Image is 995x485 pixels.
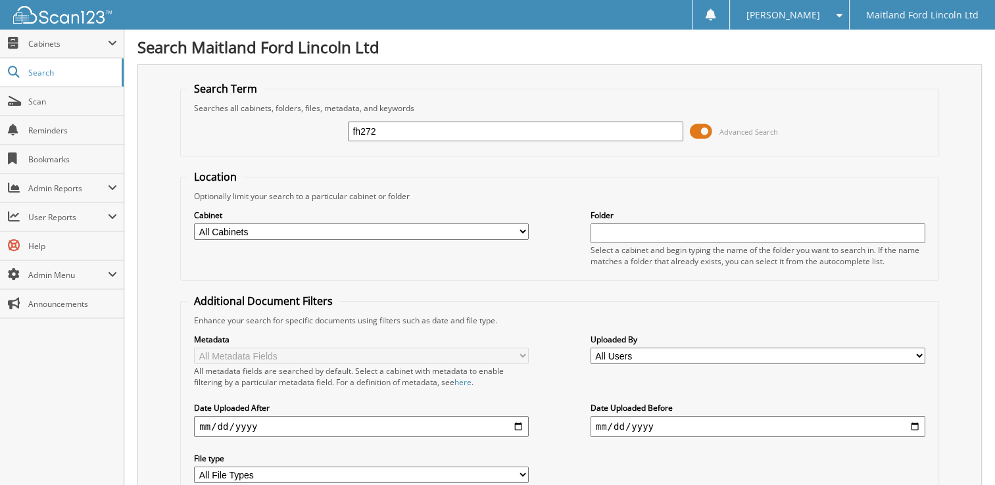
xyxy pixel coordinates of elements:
[13,6,112,24] img: scan123-logo-white.svg
[187,170,243,184] legend: Location
[194,334,529,345] label: Metadata
[194,416,529,437] input: start
[187,294,339,308] legend: Additional Document Filters
[187,191,932,202] div: Optionally limit your search to a particular cabinet or folder
[28,154,117,165] span: Bookmarks
[719,127,778,137] span: Advanced Search
[28,67,115,78] span: Search
[929,422,995,485] iframe: Chat Widget
[28,298,117,310] span: Announcements
[194,365,529,388] div: All metadata fields are searched by default. Select a cabinet with metadata to enable filtering b...
[746,11,820,19] span: [PERSON_NAME]
[194,453,529,464] label: File type
[454,377,472,388] a: here
[28,96,117,107] span: Scan
[28,269,108,281] span: Admin Menu
[28,241,117,252] span: Help
[866,11,979,19] span: Maitland Ford Lincoln Ltd
[28,38,108,49] span: Cabinets
[28,125,117,136] span: Reminders
[591,416,925,437] input: end
[28,212,108,223] span: User Reports
[194,210,529,221] label: Cabinet
[187,315,932,326] div: Enhance your search for specific documents using filters such as date and file type.
[137,36,982,58] h1: Search Maitland Ford Lincoln Ltd
[187,81,264,96] legend: Search Term
[187,103,932,114] div: Searches all cabinets, folders, files, metadata, and keywords
[28,183,108,194] span: Admin Reports
[591,210,925,221] label: Folder
[591,334,925,345] label: Uploaded By
[194,402,529,413] label: Date Uploaded After
[591,244,925,267] div: Select a cabinet and begin typing the name of the folder you want to search in. If the name match...
[591,402,925,413] label: Date Uploaded Before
